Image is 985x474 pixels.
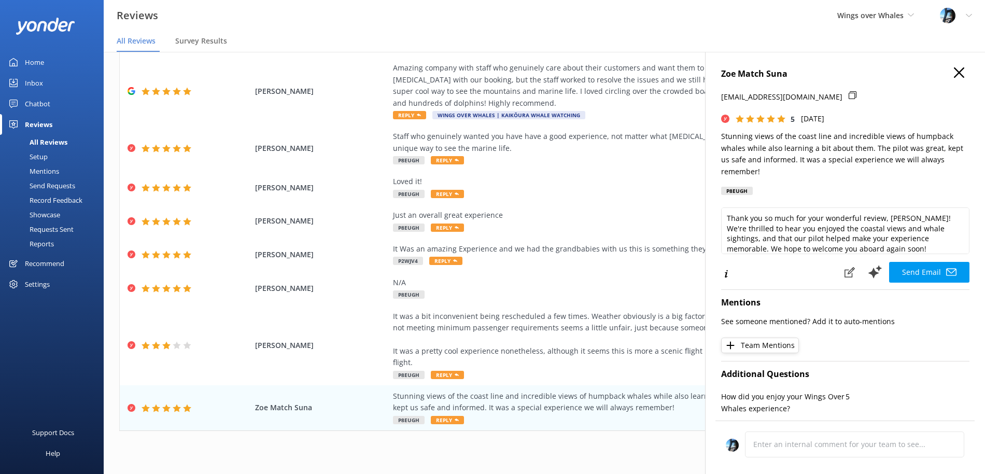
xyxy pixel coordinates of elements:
div: Send Requests [6,178,75,193]
span: [PERSON_NAME] [255,249,388,260]
div: Support Docs [32,422,74,443]
span: Reply [431,416,464,424]
span: [PERSON_NAME] [255,340,388,351]
span: P8EUGH [393,190,425,198]
div: Home [25,52,44,73]
div: Requests Sent [6,222,74,236]
a: Showcase [6,207,104,222]
p: [DATE] [801,113,824,124]
span: Reply [431,224,464,232]
h4: Additional Questions [721,368,969,381]
p: How did you enjoy your Wings Over Whales experience? [721,391,846,414]
span: [PERSON_NAME] [255,143,388,154]
div: P8EUGH [721,187,753,195]
div: Reviews [25,114,52,135]
span: Survey Results [175,36,227,46]
div: Recommend [25,253,64,274]
a: Setup [6,149,104,164]
div: Help [46,443,60,464]
a: Mentions [6,164,104,178]
span: Reply [431,156,464,164]
div: Inbox [25,73,43,93]
img: 145-1635463833.jpg [726,439,739,452]
span: Reply [431,371,464,379]
img: yonder-white-logo.png [16,18,75,35]
span: P8EUGH [393,371,425,379]
div: It Was an amazing Experience and we had the grandbabies with us this is something they will never... [393,243,865,255]
span: P8EUGH [393,156,425,164]
span: [PERSON_NAME] [255,86,388,97]
a: Requests Sent [6,222,104,236]
span: 5 [791,114,795,124]
button: Close [954,67,964,79]
span: Wings Over Whales | Kaikōura Whale Watching [432,111,585,119]
p: 5 [846,391,970,402]
a: All Reviews [6,135,104,149]
span: Zoe Match Suna [255,402,388,413]
button: Send Email [889,262,969,283]
span: Reply [431,190,464,198]
span: P8EUGH [393,224,425,232]
div: Setup [6,149,48,164]
div: It was a bit inconvenient being rescheduled a few times. Weather obviously is a big factor but be... [393,311,865,369]
span: [PERSON_NAME] [255,215,388,227]
span: Reply [429,257,462,265]
div: Stunning views of the coast line and incredible views of humpback whales while also learning a bi... [393,391,865,414]
a: Send Requests [6,178,104,193]
span: Wings over Whales [837,10,904,20]
div: Staff who genuinely wanted you have have a good experience, not matter what [MEDICAL_DATA] occurr... [393,131,865,154]
div: Mentions [6,164,59,178]
a: Record Feedback [6,193,104,207]
span: All Reviews [117,36,156,46]
a: Reports [6,236,104,251]
div: N/A [393,277,865,288]
div: Loved it! [393,176,865,187]
div: Just an overall great experience [393,210,865,221]
p: Stunning views of the coast line and incredible views of humpback whales while also learning a bi... [721,131,969,177]
span: Reply [393,111,426,119]
div: Chatbot [25,93,50,114]
h3: Reviews [117,7,158,24]
div: Record Feedback [6,193,82,207]
div: Reports [6,236,54,251]
button: Team Mentions [721,338,799,353]
h4: Zoe Match Suna [721,67,969,81]
span: P2WJV4 [393,257,423,265]
div: Settings [25,274,50,295]
span: P8EUGH [393,416,425,424]
div: Showcase [6,207,60,222]
h4: Mentions [721,296,969,310]
div: Amazing company with staff who genuinely care about their customers and want them to have a great... [393,62,865,109]
img: 145-1635463833.jpg [940,8,955,23]
span: [PERSON_NAME] [255,182,388,193]
div: All Reviews [6,135,67,149]
p: See someone mentioned? Add it to auto-mentions [721,316,969,327]
span: [PERSON_NAME] [255,283,388,294]
p: [EMAIL_ADDRESS][DOMAIN_NAME] [721,91,842,103]
textarea: Thank you so much for your wonderful review, [PERSON_NAME]! We're thrilled to hear you enjoyed th... [721,207,969,254]
span: P8EUGH [393,290,425,299]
